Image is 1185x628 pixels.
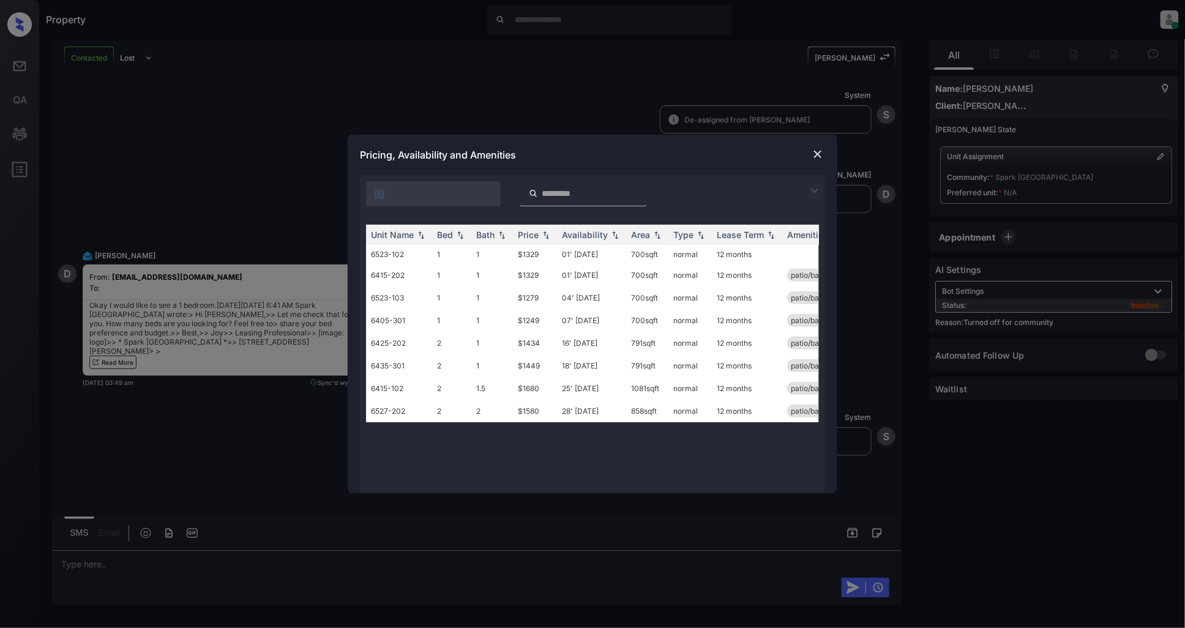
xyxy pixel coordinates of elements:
[712,245,782,264] td: 12 months
[712,377,782,400] td: 12 months
[791,338,838,348] span: patio/balcony
[807,184,822,198] img: icon-zuma
[557,332,626,354] td: 16' [DATE]
[471,377,513,400] td: 1.5
[787,230,828,240] div: Amenities
[366,354,432,377] td: 6435-301
[791,316,838,325] span: patio/balcony
[712,309,782,332] td: 12 months
[631,230,650,240] div: Area
[695,231,707,239] img: sorting
[471,400,513,422] td: 2
[791,271,838,280] span: patio/balcony
[513,400,557,422] td: $1580
[513,377,557,400] td: $1680
[765,231,777,239] img: sorting
[366,377,432,400] td: 6415-102
[562,230,608,240] div: Availability
[557,264,626,286] td: 01' [DATE]
[609,231,621,239] img: sorting
[471,309,513,332] td: 1
[626,264,668,286] td: 700 sqft
[626,400,668,422] td: 858 sqft
[432,377,471,400] td: 2
[366,286,432,309] td: 6523-103
[668,377,712,400] td: normal
[668,245,712,264] td: normal
[557,286,626,309] td: 04' [DATE]
[712,354,782,377] td: 12 months
[366,332,432,354] td: 6425-202
[557,400,626,422] td: 28' [DATE]
[712,286,782,309] td: 12 months
[366,264,432,286] td: 6415-202
[496,231,508,239] img: sorting
[432,400,471,422] td: 2
[366,400,432,422] td: 6527-202
[513,354,557,377] td: $1449
[471,286,513,309] td: 1
[348,135,837,175] div: Pricing, Availability and Amenities
[557,245,626,264] td: 01' [DATE]
[668,286,712,309] td: normal
[791,361,838,370] span: patio/balcony
[791,384,838,393] span: patio/balcony
[513,286,557,309] td: $1279
[366,245,432,264] td: 6523-102
[791,406,838,416] span: patio/balcony
[432,332,471,354] td: 2
[513,309,557,332] td: $1249
[415,231,427,239] img: sorting
[668,354,712,377] td: normal
[432,309,471,332] td: 1
[626,377,668,400] td: 1081 sqft
[626,332,668,354] td: 791 sqft
[626,309,668,332] td: 700 sqft
[673,230,693,240] div: Type
[366,309,432,332] td: 6405-301
[373,188,386,200] img: icon-zuma
[432,286,471,309] td: 1
[668,332,712,354] td: normal
[668,264,712,286] td: normal
[513,245,557,264] td: $1329
[471,245,513,264] td: 1
[513,332,557,354] td: $1434
[371,230,414,240] div: Unit Name
[791,293,838,302] span: patio/balcony
[712,332,782,354] td: 12 months
[476,230,495,240] div: Bath
[812,148,824,160] img: close
[717,230,764,240] div: Lease Term
[432,245,471,264] td: 1
[432,354,471,377] td: 2
[437,230,453,240] div: Bed
[557,377,626,400] td: 25' [DATE]
[712,400,782,422] td: 12 months
[513,264,557,286] td: $1329
[471,264,513,286] td: 1
[668,400,712,422] td: normal
[626,286,668,309] td: 700 sqft
[626,354,668,377] td: 791 sqft
[518,230,539,240] div: Price
[557,354,626,377] td: 18' [DATE]
[540,231,552,239] img: sorting
[529,188,538,199] img: icon-zuma
[557,309,626,332] td: 07' [DATE]
[471,332,513,354] td: 1
[626,245,668,264] td: 700 sqft
[432,264,471,286] td: 1
[712,264,782,286] td: 12 months
[471,354,513,377] td: 1
[454,231,466,239] img: sorting
[651,231,664,239] img: sorting
[668,309,712,332] td: normal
